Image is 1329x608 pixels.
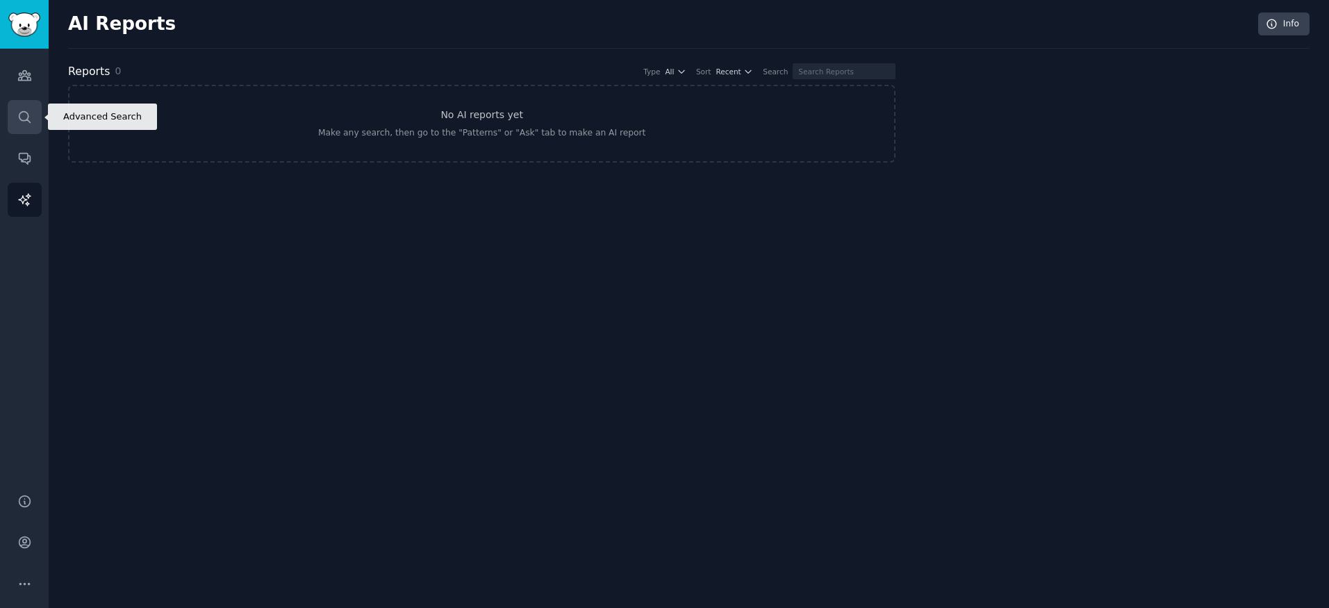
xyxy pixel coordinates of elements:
span: All [665,67,674,76]
div: Sort [696,67,711,76]
h2: AI Reports [68,13,176,35]
a: Info [1258,13,1310,36]
span: 0 [115,65,121,76]
div: Type [643,67,660,76]
input: Search Reports [793,63,895,79]
h2: Reports [68,63,110,81]
button: All [665,67,686,76]
button: Recent [716,67,753,76]
div: Make any search, then go to the "Patterns" or "Ask" tab to make an AI report [318,127,645,140]
img: GummySearch logo [8,13,40,37]
div: Search [763,67,788,76]
a: No AI reports yetMake any search, then go to the "Patterns" or "Ask" tab to make an AI report [68,85,895,163]
span: Recent [716,67,741,76]
h3: No AI reports yet [440,108,523,122]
